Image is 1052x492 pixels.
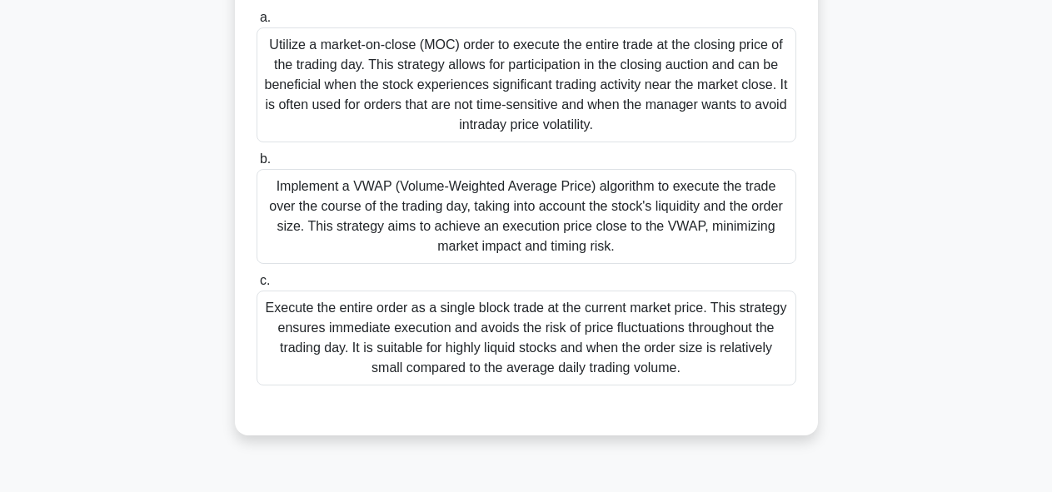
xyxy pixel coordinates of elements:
span: a. [260,10,271,24]
span: c. [260,273,270,287]
div: Utilize a market-on-close (MOC) order to execute the entire trade at the closing price of the tra... [257,27,796,142]
span: b. [260,152,271,166]
div: Implement a VWAP (Volume-Weighted Average Price) algorithm to execute the trade over the course o... [257,169,796,264]
div: Execute the entire order as a single block trade at the current market price. This strategy ensur... [257,291,796,385]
